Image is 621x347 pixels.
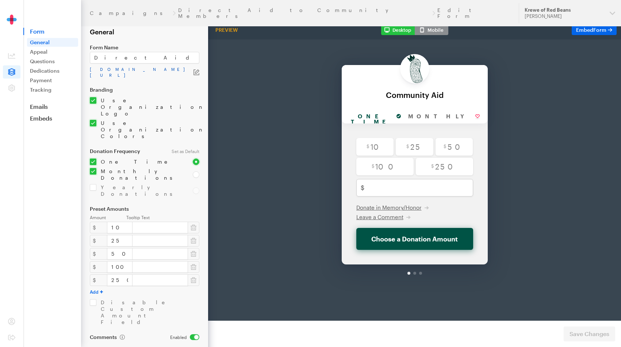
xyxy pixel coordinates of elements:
[415,25,448,35] button: Mobile
[23,103,81,110] a: Emails
[90,45,199,50] label: Form Name
[572,25,617,35] a: EmbedForm
[519,3,621,23] button: Krewe of Red Beans [PERSON_NAME]
[96,97,199,117] label: Use Organization Logo
[27,38,78,47] a: General
[27,57,78,66] a: Questions
[23,115,81,122] a: Embeds
[27,66,78,75] a: Dedications
[90,148,163,154] label: Donation Frequency
[90,10,170,16] a: Campaigns
[27,76,78,85] a: Payment
[90,206,199,212] label: Preset Amounts
[90,222,107,233] div: $
[27,85,78,94] a: Tracking
[90,87,199,93] label: Branding
[167,148,204,154] div: Set as Default
[90,215,126,220] label: Amount
[148,164,221,172] button: Donate in Memory/Honor
[90,334,125,340] label: Comments
[90,248,107,260] div: $
[90,261,107,273] div: $
[90,274,107,286] div: $
[90,235,107,247] div: $
[148,174,195,181] span: Leave a Comment
[148,174,203,181] button: Leave a Comment
[27,47,78,56] a: Appeal
[148,165,214,171] span: Donate in Memory/Honor
[593,27,606,33] span: Form
[96,120,199,140] label: Use Organization Colors
[23,28,81,35] span: Form
[576,27,606,33] span: Embed
[148,188,265,210] button: Choose a Donation Amount
[212,27,241,33] div: Preview
[141,51,272,60] div: Community Aid
[90,28,199,36] h2: General
[90,66,193,78] a: [DOMAIN_NAME][URL]
[178,7,430,19] a: Direct Aid to Community Members
[525,7,604,13] div: Krewe of Red Beans
[90,289,103,295] button: Add
[525,13,604,19] div: [PERSON_NAME]
[126,215,199,220] label: Tooltip Text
